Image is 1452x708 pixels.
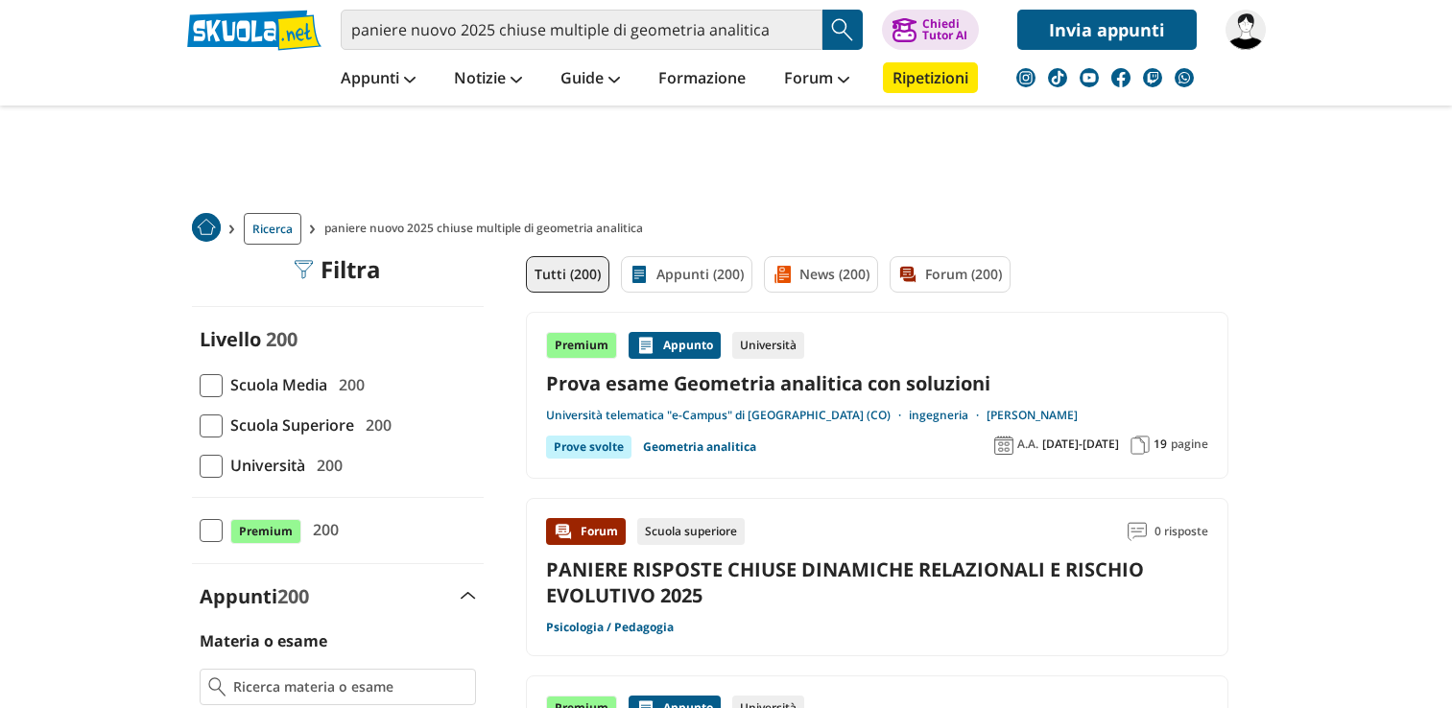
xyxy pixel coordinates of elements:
[200,630,327,651] label: Materia o esame
[1226,10,1266,50] img: sule04
[526,256,609,293] a: Tutti (200)
[643,436,756,459] a: Geometria analitica
[1080,68,1099,87] img: youtube
[331,372,365,397] span: 200
[192,213,221,242] img: Home
[882,10,979,50] button: ChiediTutor AI
[994,436,1013,455] img: Anno accademico
[546,408,909,423] a: Università telematica "e-Campus" di [GEOGRAPHIC_DATA] (CO)
[1154,518,1208,545] span: 0 risposte
[294,260,313,279] img: Filtra filtri mobile
[1111,68,1131,87] img: facebook
[266,326,298,352] span: 200
[244,213,301,245] a: Ricerca
[230,519,301,544] span: Premium
[630,265,649,284] img: Appunti filtro contenuto
[556,62,625,97] a: Guide
[305,517,339,542] span: 200
[546,556,1144,608] a: PANIERE RISPOSTE CHIUSE DINAMICHE RELAZIONALI E RISCHIO EVOLUTIVO 2025
[324,213,651,245] span: paniere nuovo 2025 chiuse multiple di geometria analitica
[654,62,750,97] a: Formazione
[1131,436,1150,455] img: Pagine
[987,408,1078,423] a: [PERSON_NAME]
[546,518,626,545] div: Forum
[200,583,309,609] label: Appunti
[449,62,527,97] a: Notizie
[1171,437,1208,452] span: pagine
[922,18,967,41] div: Chiedi Tutor AI
[898,265,917,284] img: Forum filtro contenuto
[200,326,261,352] label: Livello
[637,518,745,545] div: Scuola superiore
[883,62,978,93] a: Ripetizioni
[764,256,878,293] a: News (200)
[223,453,305,478] span: Università
[358,413,392,437] span: 200
[546,370,1208,396] a: Prova esame Geometria analitica con soluzioni
[1128,522,1147,541] img: Commenti lettura
[629,332,721,359] div: Appunto
[223,372,327,397] span: Scuola Media
[828,15,857,44] img: Cerca appunti, riassunti o versioni
[1143,68,1162,87] img: twitch
[461,592,476,600] img: Apri e chiudi sezione
[1175,68,1194,87] img: WhatsApp
[223,413,354,437] span: Scuola Superiore
[1017,437,1038,452] span: A.A.
[208,677,226,696] img: Ricerca materia o esame
[546,332,617,359] div: Premium
[636,336,655,355] img: Appunti contenuto
[890,256,1011,293] a: Forum (200)
[277,583,309,609] span: 200
[909,408,987,423] a: ingegneria
[546,436,631,459] div: Prove svolte
[1154,437,1167,452] span: 19
[621,256,752,293] a: Appunti (200)
[732,332,804,359] div: Università
[546,620,674,635] a: Psicologia / Pedagogia
[779,62,854,97] a: Forum
[773,265,792,284] img: News filtro contenuto
[233,677,466,696] input: Ricerca materia o esame
[341,10,822,50] input: Cerca appunti, riassunti o versioni
[822,10,863,50] button: Search Button
[336,62,420,97] a: Appunti
[1042,437,1119,452] span: [DATE]-[DATE]
[1017,10,1197,50] a: Invia appunti
[1016,68,1035,87] img: instagram
[294,256,381,283] div: Filtra
[554,522,573,541] img: Forum contenuto
[1048,68,1067,87] img: tiktok
[192,213,221,245] a: Home
[309,453,343,478] span: 200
